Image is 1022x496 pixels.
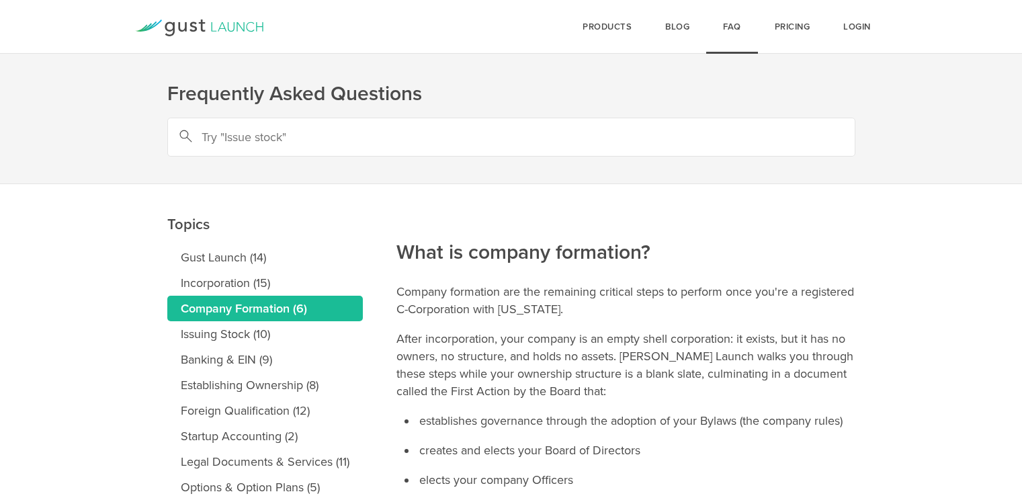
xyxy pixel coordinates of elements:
a: Incorporation (15) [167,270,363,296]
input: Try "Issue stock" [167,118,855,157]
h2: What is company formation? [396,149,855,266]
a: Issuing Stock (10) [167,321,363,347]
a: Banking & EIN (9) [167,347,363,372]
li: elects your company Officers [417,471,855,489]
p: After incorporation, your company is an empty shell corporation: it exists, but it has no owners,... [396,330,855,400]
li: establishes governance through the adoption of your Bylaws (the company rules) [417,412,855,429]
a: Company Formation (6) [167,296,363,321]
h1: Frequently Asked Questions [167,81,855,108]
p: Company formation are the remaining critical steps to perform once you're a registered C-Corporat... [396,283,855,318]
h2: Topics [167,120,363,238]
a: Legal Documents & Services (11) [167,449,363,474]
a: Foreign Qualification (12) [167,398,363,423]
a: Establishing Ownership (8) [167,372,363,398]
li: creates and elects your Board of Directors [417,442,855,459]
a: Gust Launch (14) [167,245,363,270]
a: Startup Accounting (2) [167,423,363,449]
